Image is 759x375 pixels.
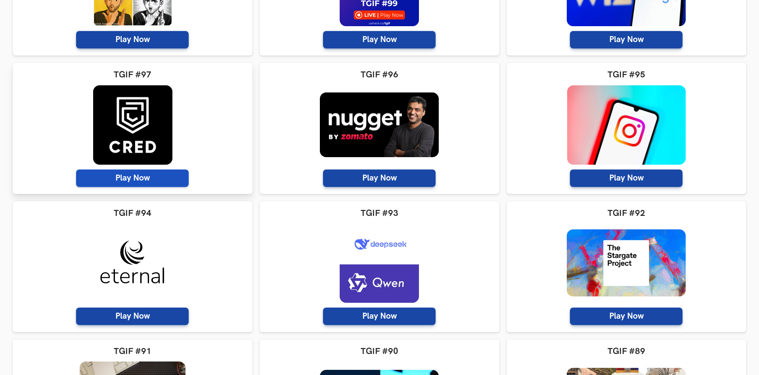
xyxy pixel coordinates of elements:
span: Play Now [76,308,189,325]
h3: TGIF #97 [20,70,245,80]
span: Play Now [570,31,683,48]
h3: TGIF #92 [514,208,739,219]
a: TGIF #94 Play Now [13,201,252,332]
a: TGIF #97 Play Now [13,63,252,194]
span: Play Now [76,31,189,48]
a: TGIF #95 Play Now [507,63,746,194]
h3: TGIF #94 [20,208,245,219]
span: Play Now [323,169,436,187]
span: Play Now [570,308,683,325]
span: Play Now [76,169,189,187]
h3: TGIF #89 [514,346,739,357]
h3: TGIF #93 [267,208,492,219]
a: TGIF #96 Play Now [260,63,499,194]
h3: TGIF #91 [20,346,245,357]
a: TGIF #93 Play Now [260,201,499,332]
img: tgif-97-20250227t1415.png [93,85,172,165]
span: Play Now [323,308,436,325]
img: tgif-93-20250130t1415.png [340,223,419,303]
img: tgif-95-20250213t1416.png [567,85,686,165]
img: tgif-92-20250123t1415.png [567,229,686,296]
span: Play Now [323,31,436,48]
span: Play Now [570,169,683,187]
a: TGIF #92 Play Now [507,201,746,332]
img: tgif-94-20250206t1416.png [73,237,192,289]
h3: TGIF #96 [267,70,492,80]
h3: TGIF #95 [514,70,739,80]
h3: TGIF #90 [267,346,492,357]
img: tgif-96-20250220t1416.png [320,92,439,158]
